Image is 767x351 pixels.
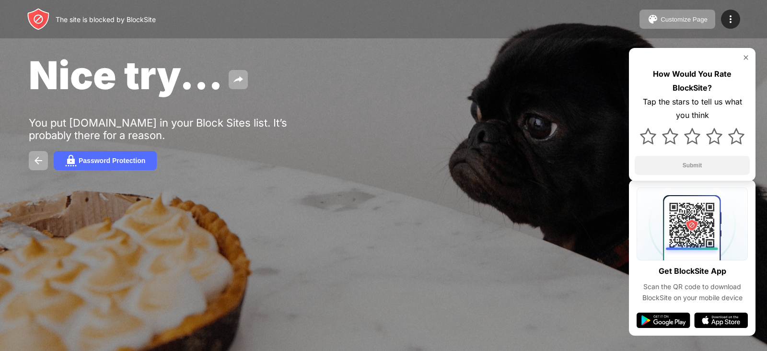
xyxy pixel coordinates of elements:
img: app-store.svg [694,313,748,328]
div: How Would You Rate BlockSite? [635,67,750,95]
img: star.svg [684,128,700,144]
div: The site is blocked by BlockSite [56,15,156,23]
img: password.svg [65,155,77,166]
img: google-play.svg [637,313,690,328]
button: Password Protection [54,151,157,170]
div: Scan the QR code to download BlockSite on your mobile device [637,281,748,303]
div: Get BlockSite App [659,264,726,278]
button: Customize Page [639,10,715,29]
img: menu-icon.svg [725,13,736,25]
img: share.svg [232,74,244,85]
div: Customize Page [661,16,708,23]
img: rate-us-close.svg [742,54,750,61]
img: pallet.svg [647,13,659,25]
img: star.svg [640,128,656,144]
img: star.svg [662,128,678,144]
img: back.svg [33,155,44,166]
div: Password Protection [79,157,145,164]
img: header-logo.svg [27,8,50,31]
img: star.svg [706,128,722,144]
div: Tap the stars to tell us what you think [635,95,750,123]
div: You put [DOMAIN_NAME] in your Block Sites list. It’s probably there for a reason. [29,117,325,141]
span: Nice try... [29,52,223,98]
img: qrcode.svg [637,187,748,260]
button: Submit [635,156,750,175]
img: star.svg [728,128,744,144]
